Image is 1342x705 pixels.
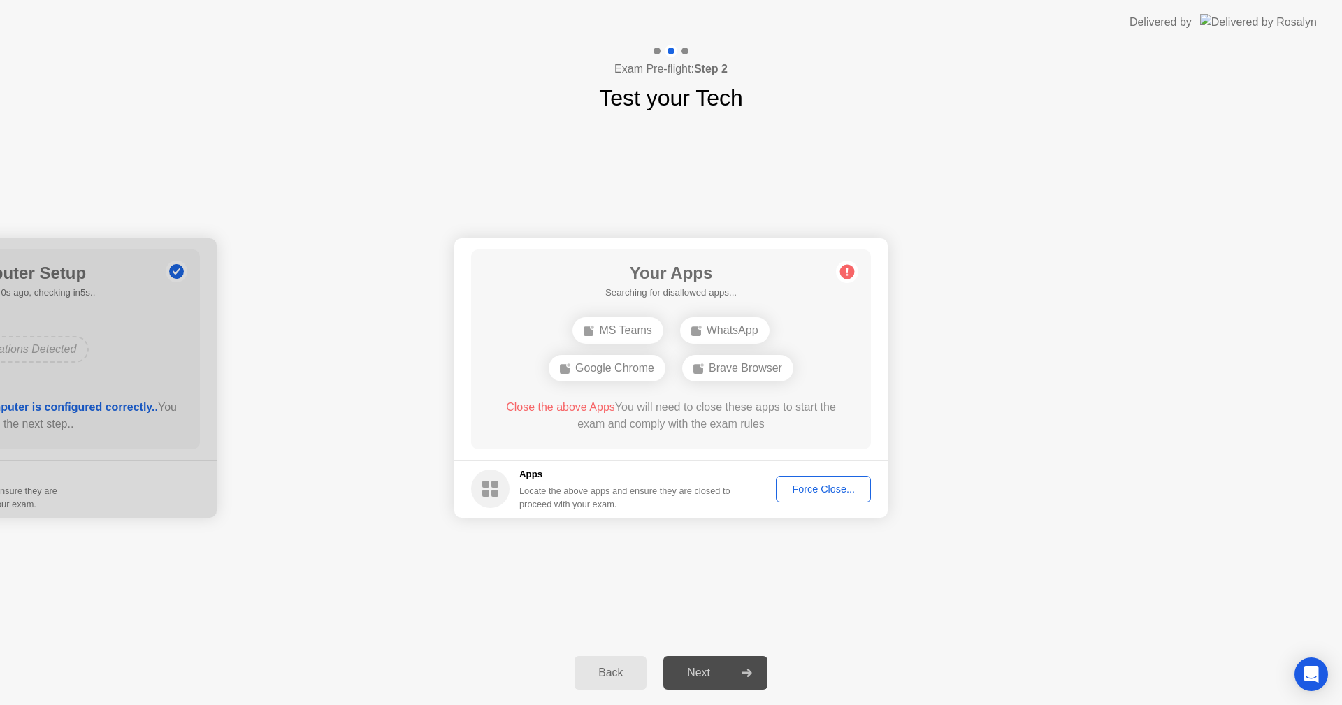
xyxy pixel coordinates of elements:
h1: Test your Tech [599,81,743,115]
b: Step 2 [694,63,728,75]
img: Delivered by Rosalyn [1200,14,1317,30]
h1: Your Apps [605,261,737,286]
div: Locate the above apps and ensure they are closed to proceed with your exam. [519,484,731,511]
div: Force Close... [781,484,866,495]
div: Brave Browser [682,355,793,381]
div: Back [579,667,642,679]
div: Google Chrome [549,355,665,381]
button: Next [663,656,767,690]
div: Next [668,667,730,679]
h4: Exam Pre-flight: [614,61,728,78]
button: Force Close... [776,476,871,502]
div: Open Intercom Messenger [1294,657,1328,691]
button: Back [575,656,647,690]
h5: Apps [519,467,731,481]
span: Close the above Apps [506,401,615,413]
div: MS Teams [572,317,663,344]
div: Delivered by [1130,14,1192,31]
h5: Searching for disallowed apps... [605,286,737,300]
div: You will need to close these apps to start the exam and comply with the exam rules [491,399,851,433]
div: WhatsApp [680,317,770,344]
